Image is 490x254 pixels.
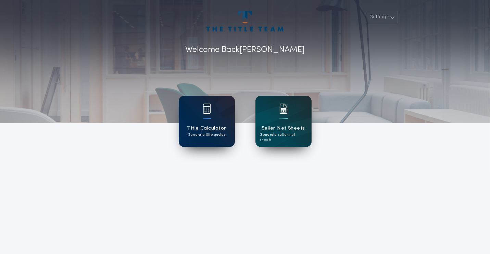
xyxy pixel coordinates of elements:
[206,11,283,31] img: account-logo
[187,124,226,132] h1: Title Calculator
[203,104,211,114] img: card icon
[179,96,235,147] a: card iconTitle CalculatorGenerate title quotes
[262,124,305,132] h1: Seller Net Sheets
[188,132,225,137] p: Generate title quotes
[366,11,398,23] button: Settings
[279,104,288,114] img: card icon
[185,44,305,56] p: Welcome Back [PERSON_NAME]
[260,132,307,143] p: Generate seller net sheets
[255,96,312,147] a: card iconSeller Net SheetsGenerate seller net sheets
